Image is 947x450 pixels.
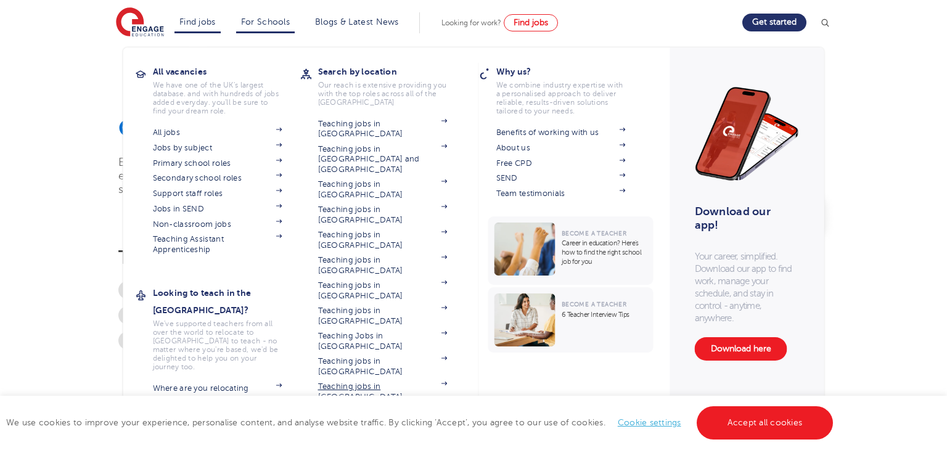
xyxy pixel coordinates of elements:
[318,205,448,225] a: Teaching jobs in [GEOGRAPHIC_DATA]
[318,81,448,107] p: Our reach is extensive providing you with the top roles across all of the [GEOGRAPHIC_DATA]
[695,250,800,325] p: Your career, simplified. Download our app to find work, manage your schedule, and stay in control...
[742,14,806,31] a: Get started
[318,306,448,326] a: Teaching jobs in [GEOGRAPHIC_DATA]
[496,143,626,153] a: About us
[318,382,448,402] a: Teaching jobs in [GEOGRAPHIC_DATA]
[697,406,834,440] a: Accept all cookies
[441,18,501,27] span: Looking for work?
[318,280,448,301] a: Teaching jobs in [GEOGRAPHIC_DATA]
[318,144,448,174] a: Teaching jobs in [GEOGRAPHIC_DATA] and [GEOGRAPHIC_DATA]
[179,17,216,27] a: Find jobs
[318,356,448,377] a: Teaching jobs in [GEOGRAPHIC_DATA]
[496,158,626,168] a: Free CPD
[318,331,448,351] a: Teaching Jobs in [GEOGRAPHIC_DATA]
[118,332,362,350] a: How we support clients beyond traditional teaching roles
[504,14,558,31] a: Find jobs
[496,128,626,137] a: Benefits of working with us
[118,281,207,299] a: SEND for Schools
[488,216,657,285] a: Become a TeacherCareer in education? Here’s how to find the right school job for you
[514,18,548,27] span: Find jobs
[153,63,301,80] h3: All vacancies
[153,284,301,319] h3: Looking to teach in the [GEOGRAPHIC_DATA]?
[153,234,282,255] a: Teaching Assistant Apprenticeship
[153,219,282,229] a: Non-classroom jobs
[562,301,626,308] span: Become a Teacher
[118,155,498,196] p: Engage is proud to have the fastest-growing database of academics, educators, teachers, support s...
[318,230,448,250] a: Teaching jobs in [GEOGRAPHIC_DATA]
[153,173,282,183] a: Secondary school roles
[153,319,282,371] p: We've supported teachers from all over the world to relocate to [GEOGRAPHIC_DATA] to teach - no m...
[318,63,466,80] h3: Search by location
[318,63,466,107] a: Search by locationOur reach is extensive providing you with the top roles across all of the [GEOG...
[153,143,282,153] a: Jobs by subject
[562,239,647,266] p: Career in education? Here’s how to find the right school job for you
[153,284,301,371] a: Looking to teach in the [GEOGRAPHIC_DATA]?We've supported teachers from all over the world to rel...
[153,63,301,115] a: All vacanciesWe have one of the UK's largest database. and with hundreds of jobs added everyday. ...
[118,306,224,324] a: Intervention Solutions
[695,205,795,232] h3: Download our app!
[318,255,448,276] a: Teaching jobs in [GEOGRAPHIC_DATA]
[488,287,657,353] a: Become a Teacher6 Teacher Interview Tips
[496,189,626,198] a: Team testimonials
[618,418,681,427] a: Cookie settings
[318,179,448,200] a: Teaching jobs in [GEOGRAPHIC_DATA]
[562,310,647,319] p: 6 Teacher Interview Tips
[496,173,626,183] a: SEND
[118,115,271,142] span: Over 300,000
[153,204,282,214] a: Jobs in SEND
[153,81,282,115] p: We have one of the UK's largest database. and with hundreds of jobs added everyday. you'll be sur...
[153,128,282,137] a: All jobs
[153,383,282,404] a: Where are you relocating from?
[118,115,654,143] h1: educators at your fingertips
[318,119,448,139] a: Teaching jobs in [GEOGRAPHIC_DATA]
[315,17,399,27] a: Blogs & Latest News
[695,337,787,361] a: Download here
[6,418,836,427] span: We use cookies to improve your experience, personalise content, and analyse website traffic. By c...
[153,158,282,168] a: Primary school roles
[118,247,654,269] h3: Trending topics
[241,17,290,27] a: For Schools
[496,81,626,115] p: We combine industry expertise with a personalised approach to deliver reliable, results-driven so...
[496,63,644,80] h3: Why us?
[496,63,644,115] a: Why us?We combine industry expertise with a personalised approach to deliver reliable, results-dr...
[116,7,164,38] img: Engage Education
[153,189,282,198] a: Support staff roles
[562,230,626,237] span: Become a Teacher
